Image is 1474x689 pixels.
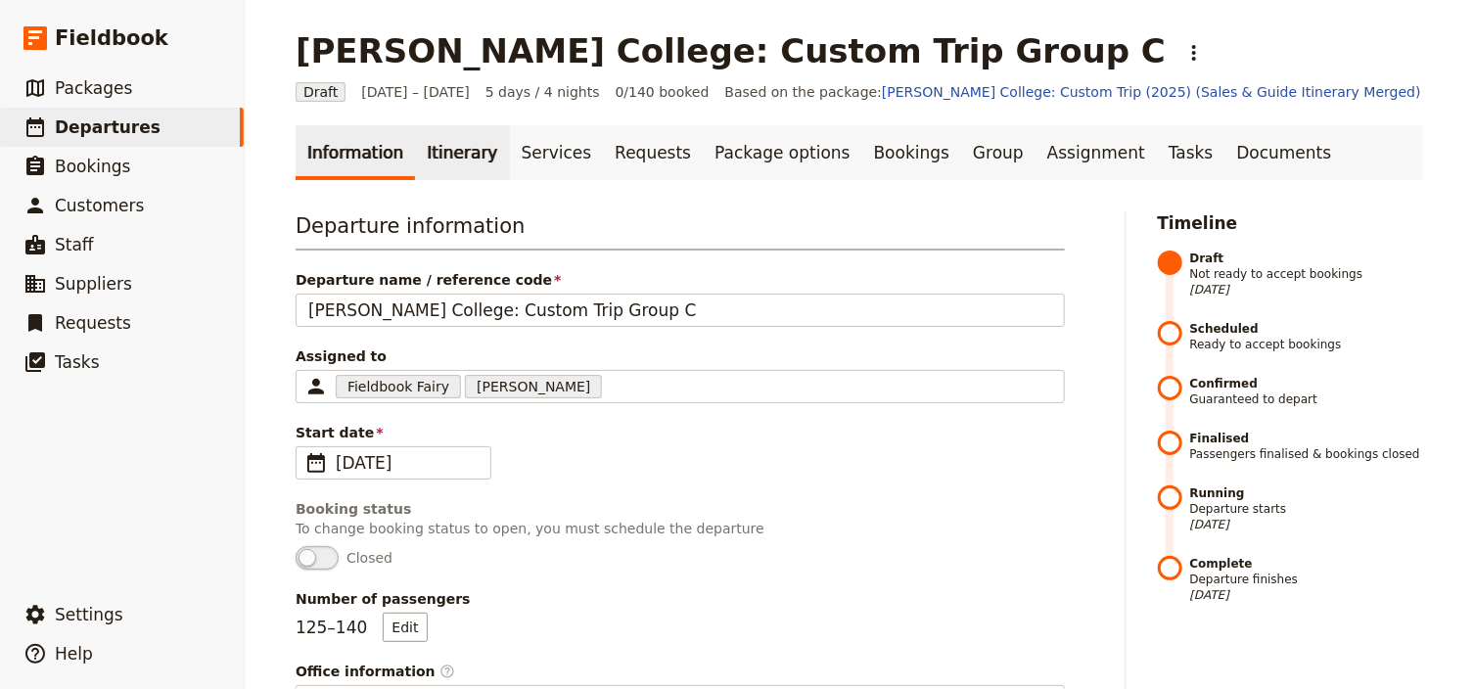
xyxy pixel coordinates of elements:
span: Draft [296,82,345,102]
h3: Departure information [296,211,1065,251]
span: Based on the package: [725,82,1421,102]
span: ​ [439,664,455,679]
span: Fieldbook Fairy [347,377,449,396]
a: Tasks [1157,125,1225,180]
span: Customers [55,196,144,215]
strong: Scheduled [1190,321,1424,337]
span: Not ready to accept bookings [1190,251,1424,298]
a: Information [296,125,415,180]
span: 5 days / 4 nights [485,82,600,102]
a: Assignment [1036,125,1157,180]
span: [DATE] [1190,517,1424,532]
a: Bookings [862,125,961,180]
strong: Finalised [1190,431,1424,446]
strong: Complete [1190,556,1424,572]
span: ​ [304,451,328,475]
h2: Timeline [1158,211,1424,235]
span: Ready to accept bookings [1190,321,1424,352]
a: Package options [703,125,861,180]
span: 0/140 booked [616,82,710,102]
span: Suppliers [55,274,132,294]
span: Bookings [55,157,130,176]
div: Booking status [296,499,1065,519]
strong: Running [1190,485,1424,501]
span: [DATE] [336,451,479,475]
input: Departure name / reference code [296,294,1065,327]
span: Office information [296,662,1065,681]
span: [DATE] [1190,587,1424,603]
span: Settings [55,605,123,624]
span: Departures [55,117,161,137]
button: Actions [1177,36,1211,69]
span: [DATE] – [DATE] [361,82,470,102]
span: [DATE] [1190,282,1424,298]
span: Tasks [55,352,100,372]
input: Assigned toFieldbook Fairy[PERSON_NAME]Clear input [606,375,610,398]
span: Packages [55,78,132,98]
span: Staff [55,235,94,254]
span: Start date [296,423,1065,442]
span: Passengers finalised & bookings closed [1190,431,1424,462]
p: To change booking status to open, you must schedule the departure [296,519,1065,538]
a: Documents [1224,125,1343,180]
a: Requests [603,125,703,180]
span: Assigned to [296,346,1065,366]
span: Guaranteed to depart [1190,376,1424,407]
button: Number of passengers125–140 [383,613,427,642]
span: Closed [346,548,392,568]
span: Departure finishes [1190,556,1424,603]
h1: [PERSON_NAME] College: Custom Trip Group C [296,31,1166,70]
span: Departure starts [1190,485,1424,532]
strong: Confirmed [1190,376,1424,391]
p: 125 – 140 [296,613,428,642]
strong: Draft [1190,251,1424,266]
span: Fieldbook [55,23,168,53]
span: Help [55,644,93,664]
span: [PERSON_NAME] [477,377,590,396]
a: Group [961,125,1036,180]
span: Requests [55,313,131,333]
span: Number of passengers [296,589,1065,609]
a: Itinerary [415,125,509,180]
a: [PERSON_NAME] College: Custom Trip (2025) (Sales & Guide Itinerary Merged) [882,84,1421,100]
a: Services [510,125,604,180]
span: Departure name / reference code [296,270,1065,290]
